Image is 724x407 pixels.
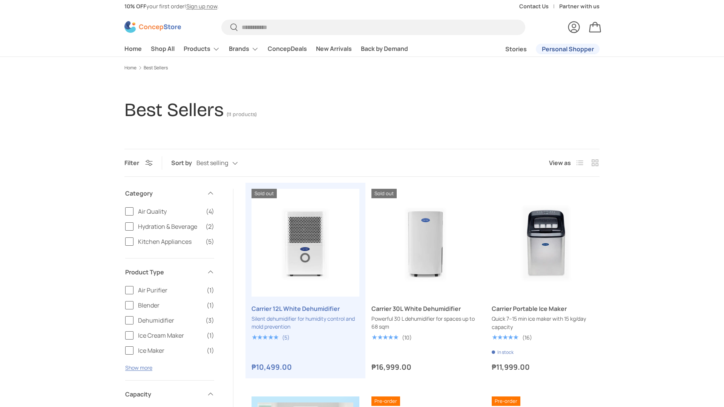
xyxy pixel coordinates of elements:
[125,268,202,277] span: Product Type
[492,396,520,406] span: Pre-order
[138,237,201,246] span: Kitchen Appliances
[206,207,214,216] span: (4)
[138,286,202,295] span: Air Purifier
[196,157,253,170] button: Best selling
[207,286,214,295] span: (1)
[224,41,263,57] summary: Brands
[124,66,137,70] a: Home
[227,111,257,118] span: (11 products)
[542,46,594,52] span: Personal Shopper
[487,41,600,57] nav: Secondary
[268,41,307,56] a: ConcepDeals
[207,331,214,340] span: (1)
[179,41,224,57] summary: Products
[559,2,600,11] a: Partner with us
[124,3,146,10] strong: 10% OFF
[229,41,259,57] a: Brands
[124,99,224,121] h1: Best Sellers
[371,189,397,198] span: Sold out
[124,41,142,56] a: Home
[361,41,408,56] a: Back by Demand
[252,189,359,297] a: Carrier 12L White Dehumidifier
[125,390,202,399] span: Capacity
[207,346,214,355] span: (1)
[206,237,214,246] span: (5)
[125,364,152,371] button: Show more
[207,301,214,310] span: (1)
[492,189,600,297] img: carrier-ice-maker-full-view-concepstore
[138,331,202,340] span: Ice Cream Maker
[138,222,201,231] span: Hydration & Beverage
[492,304,567,313] a: Carrier Portable Ice Maker
[252,189,277,198] span: Sold out
[371,189,479,297] a: Carrier 30L White Dehumidifier
[536,44,600,54] a: Personal Shopper
[252,304,340,313] a: Carrier 12L White Dehumidifier
[371,189,479,297] img: carrier-dehumidifier-30-liter-full-view-concepstore
[171,158,196,167] label: Sort by
[124,159,153,167] button: Filter
[138,316,201,325] span: Dehumidifier
[206,222,214,231] span: (2)
[124,21,181,33] img: ConcepStore
[151,41,175,56] a: Shop All
[138,207,201,216] span: Air Quality
[184,41,220,57] a: Products
[124,41,408,57] nav: Primary
[125,180,214,207] summary: Category
[138,301,202,310] span: Blender
[125,189,202,198] span: Category
[549,158,571,167] span: View as
[316,41,352,56] a: New Arrivals
[371,304,461,313] a: Carrier 30L White Dehumidifier
[138,346,202,355] span: Ice Maker
[144,66,168,70] a: Best Sellers
[519,2,559,11] a: Contact Us
[186,3,217,10] a: Sign up now
[206,316,214,325] span: (3)
[124,159,139,167] span: Filter
[371,396,400,406] span: Pre-order
[492,189,600,297] a: Carrier Portable Ice Maker
[252,189,359,297] img: carrier-dehumidifier-12-liter-full-view-concepstore
[124,2,219,11] p: your first order! .
[124,64,600,71] nav: Breadcrumbs
[125,259,214,286] summary: Product Type
[505,42,527,57] a: Stories
[196,159,228,167] span: Best selling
